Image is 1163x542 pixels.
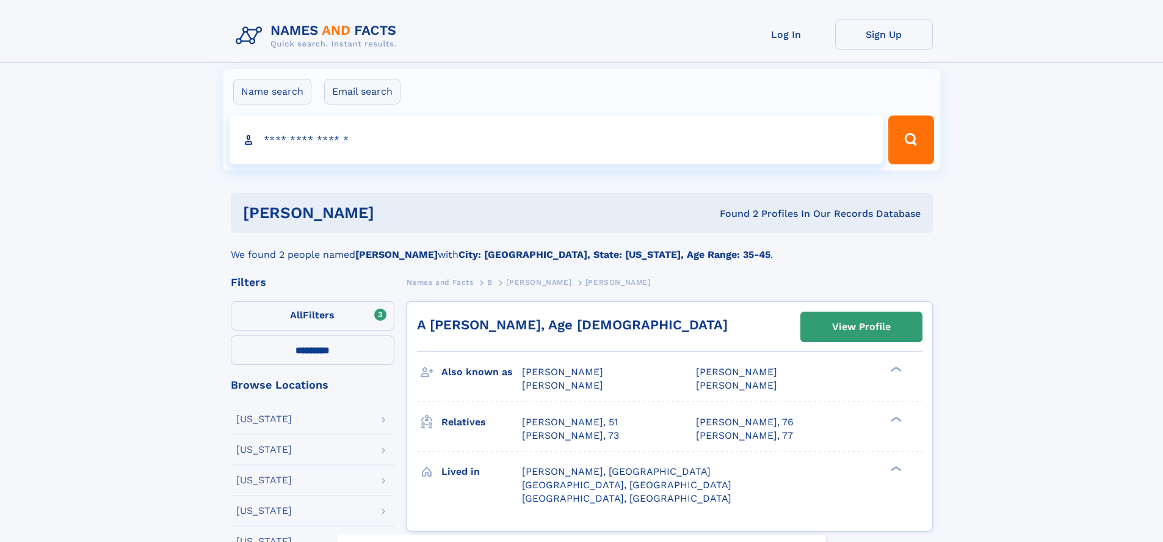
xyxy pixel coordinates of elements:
a: [PERSON_NAME] [506,274,571,290]
label: Email search [324,79,400,104]
a: Sign Up [835,20,933,49]
a: [PERSON_NAME], 77 [696,429,793,442]
h1: [PERSON_NAME] [243,205,547,221]
span: B [487,278,493,287]
div: We found 2 people named with . [231,233,933,262]
input: search input [230,115,883,164]
img: Logo Names and Facts [231,20,407,53]
b: City: [GEOGRAPHIC_DATA], State: [US_STATE], Age Range: 35-45 [458,249,770,260]
a: [PERSON_NAME], 51 [522,416,618,429]
a: B [487,274,493,290]
div: ❯ [888,365,902,373]
b: [PERSON_NAME] [355,249,438,260]
div: [US_STATE] [236,506,292,516]
a: [PERSON_NAME], 73 [522,429,619,442]
label: Name search [233,79,311,104]
h3: Relatives [441,412,522,433]
div: Browse Locations [231,379,394,390]
span: [PERSON_NAME] [696,379,777,391]
span: [GEOGRAPHIC_DATA], [GEOGRAPHIC_DATA] [522,493,731,504]
button: Search Button [888,115,933,164]
a: Log In [737,20,835,49]
span: [PERSON_NAME] [585,278,651,287]
a: [PERSON_NAME], 76 [696,416,794,429]
span: [PERSON_NAME], [GEOGRAPHIC_DATA] [522,466,711,477]
span: [GEOGRAPHIC_DATA], [GEOGRAPHIC_DATA] [522,479,731,491]
div: ❯ [888,464,902,472]
span: [PERSON_NAME] [522,379,603,391]
div: ❯ [888,415,902,423]
div: Found 2 Profiles In Our Records Database [547,207,921,221]
div: [US_STATE] [236,475,292,485]
a: View Profile [801,312,922,342]
span: [PERSON_NAME] [506,278,571,287]
h3: Lived in [441,461,522,482]
span: [PERSON_NAME] [696,366,777,378]
span: [PERSON_NAME] [522,366,603,378]
a: A [PERSON_NAME], Age [DEMOGRAPHIC_DATA] [417,317,728,332]
div: View Profile [832,313,891,341]
div: [US_STATE] [236,445,292,455]
h3: Also known as [441,362,522,383]
label: Filters [231,301,394,331]
span: All [290,309,303,321]
div: Filters [231,277,394,288]
a: Names and Facts [407,274,474,290]
div: [US_STATE] [236,414,292,424]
